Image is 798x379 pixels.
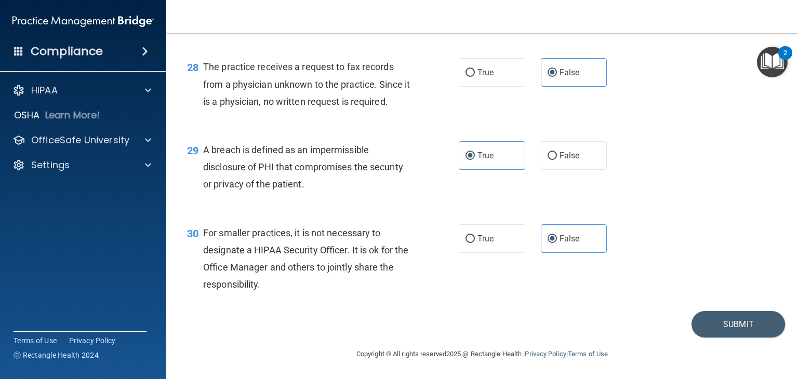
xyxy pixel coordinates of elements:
a: Privacy Policy [525,350,566,358]
p: OfficeSafe University [31,134,129,146]
button: Open Resource Center, 2 new notifications [757,47,788,77]
span: False [560,234,580,243]
span: True [477,151,494,160]
a: Terms of Use [568,350,608,358]
input: True [465,69,475,77]
div: Copyright © All rights reserved 2025 @ Rectangle Health | | [292,337,672,371]
span: True [477,234,494,243]
input: True [465,152,475,160]
span: False [560,67,580,77]
input: False [548,152,557,160]
span: Ⓒ Rectangle Health 2024 [14,350,99,360]
span: The practice receives a request to fax records from a physician unknown to the practice. Since it... [203,61,410,106]
input: True [465,235,475,243]
span: 28 [187,61,198,74]
div: 2 [783,53,787,66]
span: 29 [187,144,198,157]
p: OSHA [14,109,40,121]
a: Settings [12,159,151,171]
p: Learn More! [45,109,100,121]
h4: Compliance [31,44,103,59]
img: PMB logo [12,11,154,32]
span: A breach is defined as an impermissible disclosure of PHI that compromises the security or privac... [203,144,403,189]
a: OfficeSafe University [12,134,151,146]
span: For smaller practices, it is not necessary to designate a HIPAA Security Officer. It is ok for th... [203,227,408,290]
p: HIPAA [31,84,58,97]
p: Settings [31,159,70,171]
button: Submit [691,311,785,337]
span: 30 [187,227,198,240]
span: True [477,67,494,77]
input: False [548,235,557,243]
span: False [560,151,580,160]
a: Terms of Use [14,335,57,346]
a: Privacy Policy [69,335,116,346]
input: False [548,69,557,77]
a: HIPAA [12,84,151,97]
